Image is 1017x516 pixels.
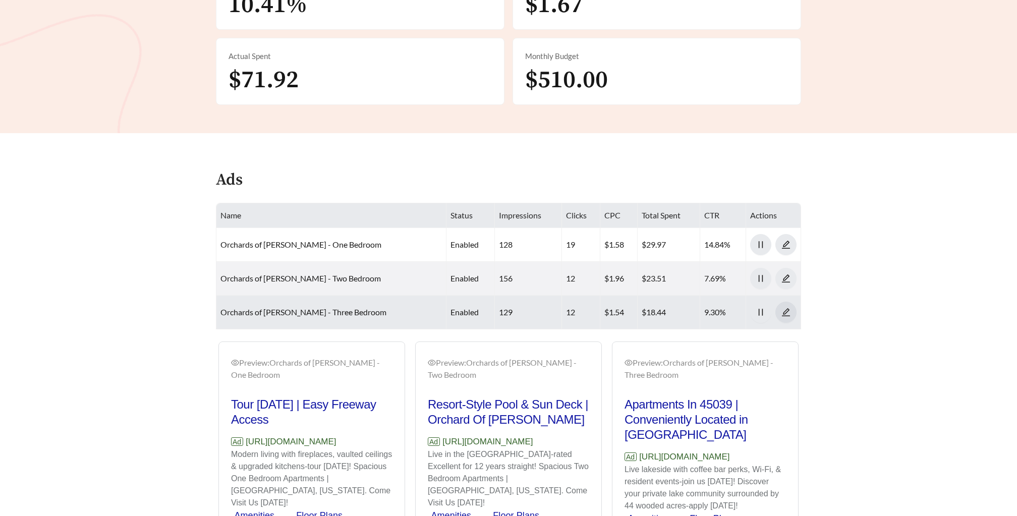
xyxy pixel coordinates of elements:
h4: Ads [216,171,243,189]
h2: Resort-Style Pool & Sun Deck | Orchard Of [PERSON_NAME] [428,397,589,427]
p: Modern living with fireplaces, vaulted ceilings & upgraded kitchens-tour [DATE]! Spacious One Bed... [231,448,392,509]
td: 129 [495,296,562,329]
div: Actual Spent [229,50,492,62]
a: Orchards of [PERSON_NAME] - Three Bedroom [220,307,386,317]
a: Orchards of [PERSON_NAME] - One Bedroom [220,240,381,249]
td: 19 [562,228,600,262]
span: pause [751,308,771,317]
span: edit [776,308,796,317]
span: eye [625,359,633,367]
td: 128 [495,228,562,262]
div: Preview: Orchards of [PERSON_NAME] - Two Bedroom [428,357,589,381]
a: Orchards of [PERSON_NAME] - Two Bedroom [220,273,381,283]
span: edit [776,274,796,283]
td: 9.30% [700,296,746,329]
td: 12 [562,262,600,296]
button: edit [775,302,797,323]
h2: Tour [DATE] | Easy Freeway Access [231,397,392,427]
div: Preview: Orchards of [PERSON_NAME] - One Bedroom [231,357,392,381]
td: 12 [562,296,600,329]
span: enabled [450,273,479,283]
th: Total Spent [638,203,700,228]
th: Impressions [495,203,562,228]
span: Ad [625,452,637,461]
span: Ad [428,437,440,446]
p: Live lakeside with coffee bar perks, Wi-Fi, & resident events-join us [DATE]! Discover your priva... [625,464,786,512]
p: Live in the [GEOGRAPHIC_DATA]-rated Excellent for 12 years straight! Spacious Two Bedroom Apartme... [428,448,589,509]
a: edit [775,273,797,283]
th: Clicks [562,203,600,228]
span: $71.92 [229,65,299,95]
p: [URL][DOMAIN_NAME] [625,450,786,464]
th: Actions [746,203,801,228]
button: pause [750,234,771,255]
button: pause [750,268,771,289]
h2: Apartments In 45039 | Conveniently Located in [GEOGRAPHIC_DATA] [625,397,786,442]
td: 7.69% [700,262,746,296]
td: 14.84% [700,228,746,262]
span: eye [428,359,436,367]
span: CPC [604,210,620,220]
span: edit [776,240,796,249]
a: edit [775,307,797,317]
div: Preview: Orchards of [PERSON_NAME] - Three Bedroom [625,357,786,381]
td: $23.51 [638,262,700,296]
div: Monthly Budget [525,50,788,62]
span: $510.00 [525,65,608,95]
td: $1.54 [600,296,638,329]
span: CTR [704,210,719,220]
span: pause [751,274,771,283]
span: Ad [231,437,243,446]
button: edit [775,234,797,255]
td: $1.96 [600,262,638,296]
td: $18.44 [638,296,700,329]
span: pause [751,240,771,249]
th: Name [216,203,446,228]
span: enabled [450,240,479,249]
p: [URL][DOMAIN_NAME] [231,435,392,448]
td: 156 [495,262,562,296]
p: [URL][DOMAIN_NAME] [428,435,589,448]
span: enabled [450,307,479,317]
td: $1.58 [600,228,638,262]
th: Status [446,203,495,228]
button: edit [775,268,797,289]
a: edit [775,240,797,249]
td: $29.97 [638,228,700,262]
button: pause [750,302,771,323]
span: eye [231,359,239,367]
